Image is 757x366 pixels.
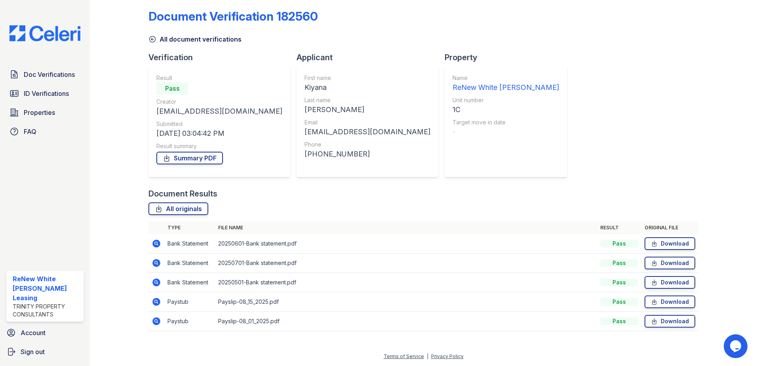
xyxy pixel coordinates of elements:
td: Paystub [164,292,215,312]
div: Document Results [148,188,217,199]
a: Name ReNew White [PERSON_NAME] [453,74,559,93]
iframe: chat widget [724,334,749,358]
td: Paystub [164,312,215,331]
th: Original file [641,221,698,234]
div: Pass [600,317,638,325]
div: Pass [156,82,188,95]
img: CE_Logo_Blue-a8612792a0a2168367f1c8372b55b34899dd931a85d93a1a3d3e32e68fde9ad4.png [3,25,87,41]
a: Download [645,257,695,269]
span: Sign out [21,347,45,356]
div: Phone [304,141,430,149]
div: [EMAIL_ADDRESS][DOMAIN_NAME] [156,106,282,117]
div: Pass [600,259,638,267]
th: Result [597,221,641,234]
div: [DATE] 03:04:42 PM [156,128,282,139]
div: - [453,126,559,137]
a: Download [645,295,695,308]
div: Property [445,52,573,63]
a: Download [645,276,695,289]
th: Type [164,221,215,234]
th: File name [215,221,597,234]
td: 20250701-Bank statement.pdf [215,254,597,273]
div: Kiyana [304,82,430,93]
a: Terms of Service [384,353,424,359]
div: Pass [600,298,638,306]
div: [PHONE_NUMBER] [304,149,430,160]
div: Result [156,74,282,82]
td: 20250601-Bank statement.pdf [215,234,597,254]
div: Verification [148,52,297,63]
div: Name [453,74,559,82]
span: FAQ [24,127,36,136]
a: Account [3,325,87,341]
div: Last name [304,96,430,104]
span: Properties [24,108,55,117]
div: Email [304,118,430,126]
span: ID Verifications [24,89,69,98]
span: Doc Verifications [24,70,75,79]
div: Unit number [453,96,559,104]
div: First name [304,74,430,82]
div: Pass [600,240,638,248]
div: Result summary [156,142,282,150]
a: ID Verifications [6,86,84,101]
div: Target move in date [453,118,559,126]
a: Privacy Policy [431,353,464,359]
div: 1C [453,104,559,115]
div: Trinity Property Consultants [13,303,80,318]
td: Payslip-08_15_2025.pdf [215,292,597,312]
a: Properties [6,105,84,120]
a: Doc Verifications [6,67,84,82]
a: Summary PDF [156,152,223,164]
div: Submitted [156,120,282,128]
div: Creator [156,98,282,106]
a: Sign out [3,344,87,360]
div: ReNew White [PERSON_NAME] Leasing [13,274,80,303]
a: Download [645,237,695,250]
a: All document verifications [148,34,242,44]
a: Download [645,315,695,328]
div: | [427,353,428,359]
div: Document Verification 182560 [148,9,318,23]
td: Payslip-08_01_2025.pdf [215,312,597,331]
td: Bank Statement [164,234,215,254]
div: ReNew White [PERSON_NAME] [453,82,559,93]
div: Applicant [297,52,445,63]
a: All originals [148,202,208,215]
td: Bank Statement [164,273,215,292]
div: Pass [600,278,638,286]
td: 20250501-Bank statement.pdf [215,273,597,292]
span: Account [21,328,46,337]
div: [EMAIL_ADDRESS][DOMAIN_NAME] [304,126,430,137]
a: FAQ [6,124,84,139]
td: Bank Statement [164,254,215,273]
div: [PERSON_NAME] [304,104,430,115]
